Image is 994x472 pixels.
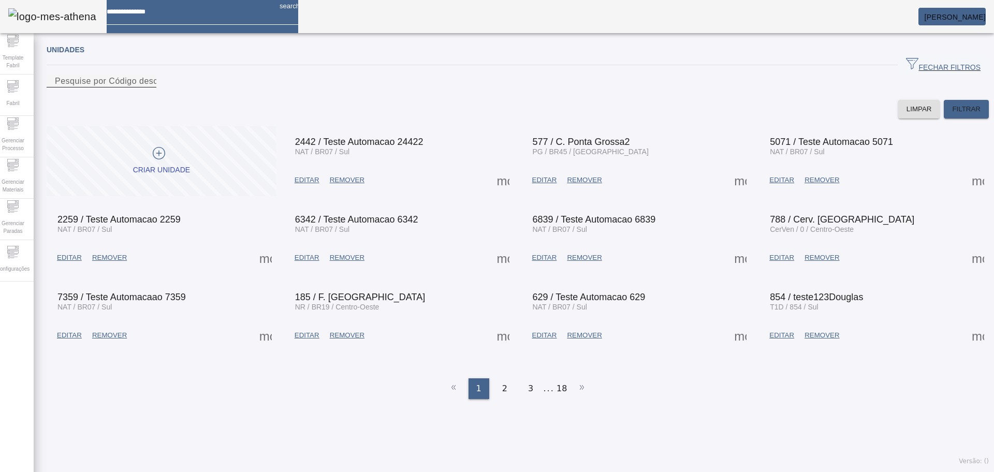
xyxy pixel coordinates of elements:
span: EDITAR [532,253,557,263]
button: EDITAR [527,248,562,267]
button: REMOVER [325,171,370,189]
button: REMOVER [325,248,370,267]
span: LIMPAR [907,104,932,114]
span: CerVen / 0 / Centro-Oeste [770,225,854,233]
button: Mais [969,248,987,267]
span: NAT / BR07 / Sul [295,148,349,156]
span: REMOVER [805,253,839,263]
span: 577 / C. Ponta Grossa2 [533,137,630,147]
button: EDITAR [527,171,562,189]
span: NAT / BR07 / Sul [57,303,112,311]
button: Criar unidade [47,126,276,196]
span: 854 / teste123Douglas [770,292,863,302]
span: REMOVER [567,253,602,263]
span: Fabril [3,96,22,110]
span: EDITAR [769,330,794,341]
span: REMOVER [805,330,839,341]
button: REMOVER [799,326,844,345]
button: REMOVER [799,248,844,267]
span: REMOVER [92,253,127,263]
span: 788 / Cerv. [GEOGRAPHIC_DATA] [770,214,914,225]
button: Mais [494,248,513,267]
button: Mais [969,171,987,189]
button: EDITAR [764,248,799,267]
span: NAT / BR07 / Sul [57,225,112,233]
li: ... [544,378,554,399]
span: FILTRAR [952,104,981,114]
mat-label: Pesquise por Código descrição ou sigla [55,77,210,85]
button: EDITAR [289,248,325,267]
span: FECHAR FILTROS [906,57,981,73]
span: [PERSON_NAME] [925,13,986,21]
span: REMOVER [567,175,602,185]
span: 6839 / Teste Automacao 6839 [533,214,656,225]
button: EDITAR [52,248,87,267]
span: EDITAR [532,175,557,185]
span: NAT / BR07 / Sul [533,225,587,233]
span: EDITAR [57,253,82,263]
button: Mais [731,326,750,345]
span: NAT / BR07 / Sul [295,225,349,233]
button: REMOVER [87,248,132,267]
span: 2 [502,382,507,395]
span: 2259 / Teste Automacao 2259 [57,214,181,225]
button: REMOVER [87,326,132,345]
span: 6342 / Teste Automacao 6342 [295,214,418,225]
span: REMOVER [330,175,364,185]
span: Versão: () [959,458,989,465]
button: Mais [494,171,513,189]
span: PG / BR45 / [GEOGRAPHIC_DATA] [533,148,649,156]
button: LIMPAR [898,100,940,119]
button: REMOVER [799,171,844,189]
button: FECHAR FILTROS [898,56,989,75]
span: 5071 / Teste Automacao 5071 [770,137,893,147]
span: EDITAR [769,253,794,263]
span: EDITAR [769,175,794,185]
span: NR / BR19 / Centro-Oeste [295,303,379,311]
button: Mais [731,248,750,267]
span: 3 [528,382,533,395]
li: 18 [557,378,567,399]
span: 185 / F. [GEOGRAPHIC_DATA] [295,292,425,302]
img: logo-mes-athena [8,8,96,25]
button: REMOVER [562,326,607,345]
button: EDITAR [289,326,325,345]
span: EDITAR [295,253,319,263]
button: Mais [969,326,987,345]
button: FILTRAR [944,100,989,119]
span: REMOVER [805,175,839,185]
span: EDITAR [295,330,319,341]
button: REMOVER [562,171,607,189]
button: Mais [494,326,513,345]
span: EDITAR [57,330,82,341]
span: T1D / 854 / Sul [770,303,818,311]
span: REMOVER [330,330,364,341]
span: Unidades [47,46,84,54]
button: Mais [256,326,275,345]
span: REMOVER [330,253,364,263]
span: REMOVER [92,330,127,341]
button: EDITAR [289,171,325,189]
button: EDITAR [764,326,799,345]
button: EDITAR [764,171,799,189]
button: REMOVER [562,248,607,267]
span: NAT / BR07 / Sul [770,148,824,156]
span: EDITAR [532,330,557,341]
span: 2442 / Teste Automacao 24422 [295,137,423,147]
button: Mais [731,171,750,189]
button: REMOVER [325,326,370,345]
div: Criar unidade [133,165,190,175]
button: EDITAR [527,326,562,345]
button: EDITAR [52,326,87,345]
span: 7359 / Teste Automacaao 7359 [57,292,186,302]
span: EDITAR [295,175,319,185]
span: NAT / BR07 / Sul [533,303,587,311]
span: 629 / Teste Automacao 629 [533,292,646,302]
button: Mais [256,248,275,267]
span: REMOVER [567,330,602,341]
